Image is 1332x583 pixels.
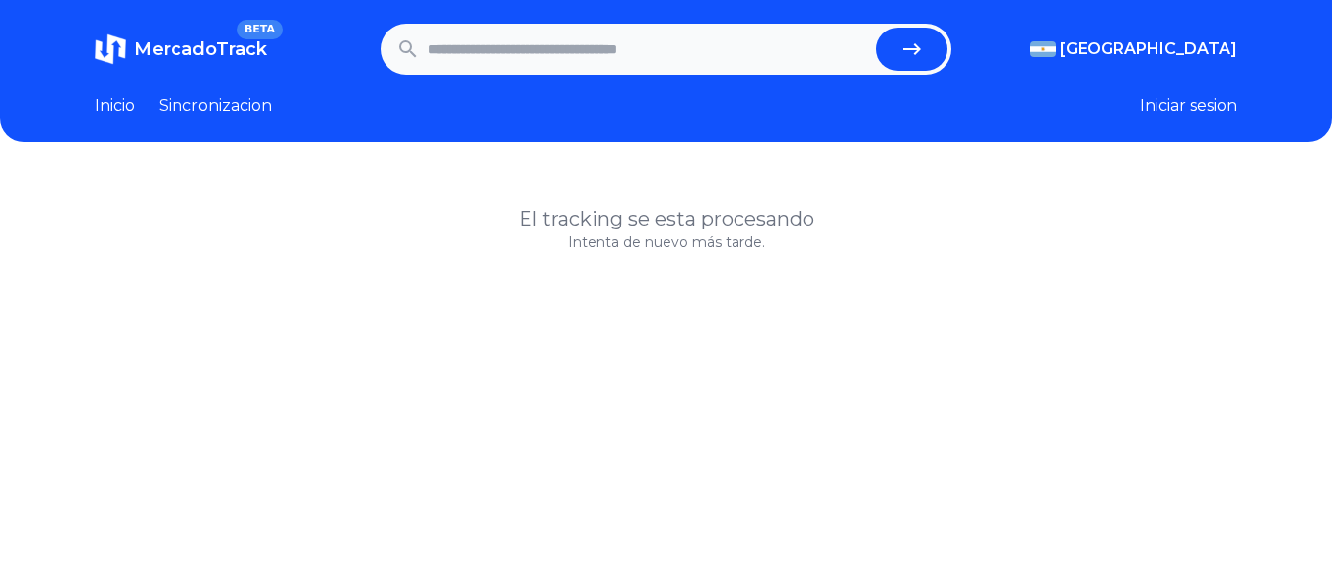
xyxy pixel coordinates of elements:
button: [GEOGRAPHIC_DATA] [1030,37,1237,61]
img: Argentina [1030,41,1056,57]
p: Intenta de nuevo más tarde. [95,232,1237,252]
span: MercadoTrack [134,38,267,60]
span: [GEOGRAPHIC_DATA] [1060,37,1237,61]
a: Inicio [95,95,135,118]
a: Sincronizacion [159,95,272,118]
h1: El tracking se esta procesando [95,205,1237,232]
img: MercadoTrack [95,33,126,65]
span: BETA [237,20,283,39]
button: Iniciar sesion [1140,95,1237,118]
a: MercadoTrackBETA [95,33,267,65]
